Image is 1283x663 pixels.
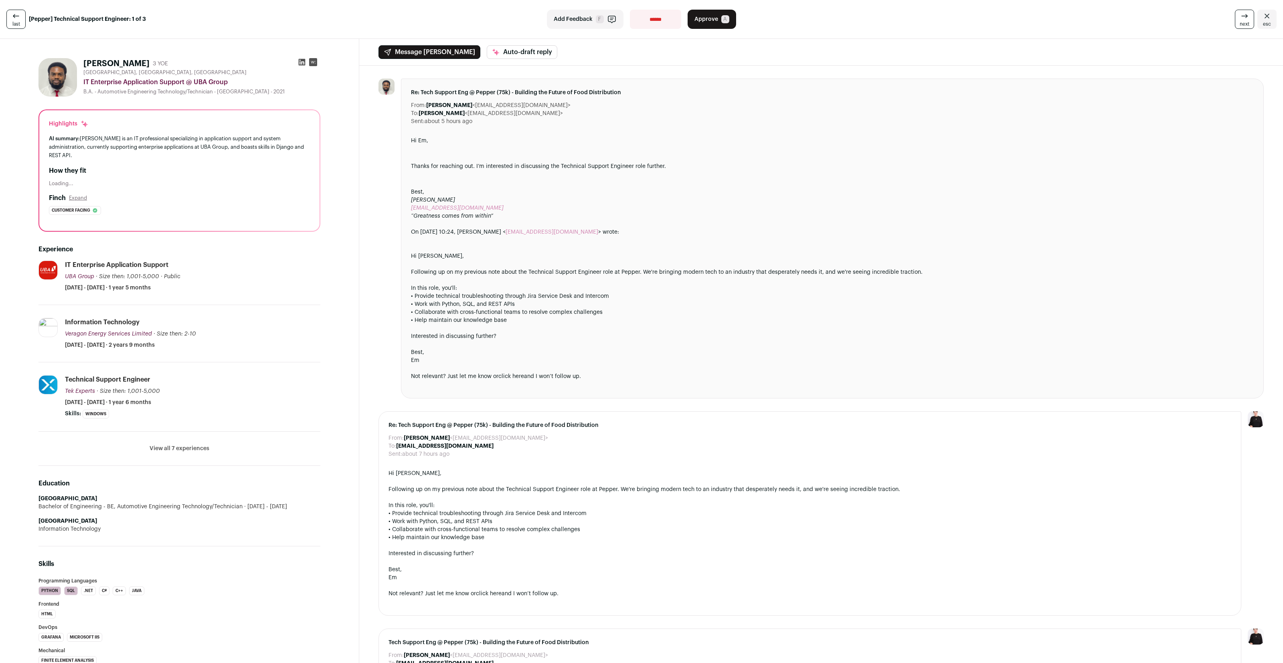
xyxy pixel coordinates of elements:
div: Following up on my previous note about the Technical Support Engineer role at Pepper. We're bring... [411,268,1254,276]
div: Hi [PERSON_NAME], [411,252,1254,260]
div: [PERSON_NAME] is an IT professional specializing in application support and system administration... [49,134,310,160]
h2: Education [38,479,320,488]
div: • Collaborate with cross-functional teams to resolve complex challenges [389,526,1231,534]
button: Approve A [688,10,736,29]
img: 9240684-medium_jpg [1248,411,1264,427]
div: 3 YOE [153,60,168,68]
p: Best, [411,188,1254,196]
span: · Size then: 1,001-5,000 [97,388,160,394]
div: Technical Support Engineer [65,375,150,384]
dd: about 5 hours ago [425,117,472,125]
dd: <[EMAIL_ADDRESS][DOMAIN_NAME]> [426,101,571,109]
b: [PERSON_NAME] [426,103,472,108]
span: · [161,273,162,281]
dd: <[EMAIL_ADDRESS][DOMAIN_NAME]> [404,434,548,442]
div: • Help maintain our knowledge base [389,534,1231,542]
li: SQL [64,586,78,595]
b: [PERSON_NAME] [404,435,450,441]
div: Best, [389,566,1231,574]
div: B.A. - Automotive Engineering Technology/Technician - [GEOGRAPHIC_DATA] - 2021 [83,89,320,95]
a: [EMAIL_ADDRESS][DOMAIN_NAME] [411,205,504,211]
strong: [Pepper] Technical Support Engineer: 1 of 3 [29,15,146,23]
div: • Provide technical troubleshooting through Jira Service Desk and Intercom [411,292,1254,300]
span: · Size then: 1,001-5,000 [96,274,159,279]
a: click here [498,374,524,379]
span: Re: Tech Support Eng @ Pepper (75k) - Building the Future of Food Distribution [389,421,1231,429]
h2: Finch [49,193,66,203]
div: Following up on my previous note about the Technical Support Engineer role at Pepper. We're bring... [389,485,1231,493]
a: click here [476,591,502,596]
span: Add Feedback [554,15,593,23]
div: Em [411,356,1254,364]
span: UBA Group [65,274,94,279]
div: Hi [PERSON_NAME], [389,469,1231,477]
span: [DATE] - [DATE] · 1 year 5 months [65,284,151,292]
h3: DevOps [38,625,320,630]
dd: <[EMAIL_ADDRESS][DOMAIN_NAME]> [404,651,548,659]
img: f3ffaad0d603b19ebc100270aa369a4ef3d27e08452cb50b451537821947b514.jpg [378,79,395,95]
span: Tech Support Eng @ Pepper (75k) - Building the Future of Food Distribution [389,639,1231,647]
span: last [12,21,20,27]
li: Grafana [38,633,64,642]
h1: [PERSON_NAME] [83,58,150,69]
li: Java [129,586,144,595]
li: C++ [113,586,126,595]
h3: Frontend [38,602,320,606]
span: Approve [694,15,718,23]
div: Highlights [49,120,89,128]
img: f3ffaad0d603b19ebc100270aa369a4ef3d27e08452cb50b451537821947b514.jpg [38,58,77,97]
img: 9240684-medium_jpg [1248,629,1264,645]
dt: Sent: [411,117,425,125]
dt: From: [389,434,404,442]
button: Add Feedback F [547,10,623,29]
div: Interested in discussing further? [411,332,1254,340]
h2: How they fit [49,166,310,176]
dd: about 7 hours ago [402,450,449,458]
span: Re: Tech Support Eng @ Pepper (75k) - Building the Future of Food Distribution [411,89,1254,97]
div: • Work with Python, SQL, and REST APIs [411,300,1254,308]
span: Customer facing [52,206,90,214]
h2: Experience [38,245,320,254]
div: Not relevant? Just let me know or and I won’t follow up. [389,590,1231,598]
li: C# [99,586,109,595]
span: Skills: [65,410,81,418]
li: Windows [83,410,109,418]
li: Python [38,586,61,595]
h3: Mechanical [38,648,320,653]
div: Interested in discussing further? [389,550,1231,558]
span: A [721,15,729,23]
i: [PERSON_NAME] [411,197,455,203]
p: Hi Em, [411,137,1254,145]
h2: Skills [38,559,320,569]
b: [PERSON_NAME] [404,653,450,658]
div: Information Technology [38,525,320,533]
div: Bachelor of Engineering - BE, Automotive Engineering Technology/Technician [38,503,320,511]
dt: To: [411,109,419,117]
div: • Collaborate with cross-functional teams to resolve complex challenges [411,308,1254,316]
span: esc [1263,21,1271,27]
img: d175d26f80a4a241aa25a968e535eeea5f7a17260eb6be7e0c56c91cf86ae440 [39,318,57,337]
span: [GEOGRAPHIC_DATA], [GEOGRAPHIC_DATA], [GEOGRAPHIC_DATA] [83,69,247,76]
div: • Help maintain our knowledge base [411,316,1254,324]
dt: Sent: [389,450,402,458]
dt: From: [389,651,404,659]
a: last [6,10,26,29]
span: · Size then: 2-10 [154,331,196,337]
span: [DATE] - [DATE] [243,503,287,511]
div: Em [389,574,1231,582]
li: Microsoft IIS [67,633,102,642]
span: next [1240,21,1249,27]
button: Auto-draft reply [487,45,557,59]
a: [EMAIL_ADDRESS][DOMAIN_NAME] [506,229,598,235]
span: Veragon Energy Services Limited [65,331,152,337]
b: [PERSON_NAME] [419,111,465,116]
span: AI summary: [49,136,80,141]
div: • Work with Python, SQL, and REST APIs [389,517,1231,526]
div: Loading... [49,180,310,187]
div: Information Technology [65,318,140,327]
span: Public [164,274,180,279]
strong: [GEOGRAPHIC_DATA] [38,496,97,501]
button: Expand [69,195,87,201]
a: Close [1257,10,1277,29]
a: next [1235,10,1254,29]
